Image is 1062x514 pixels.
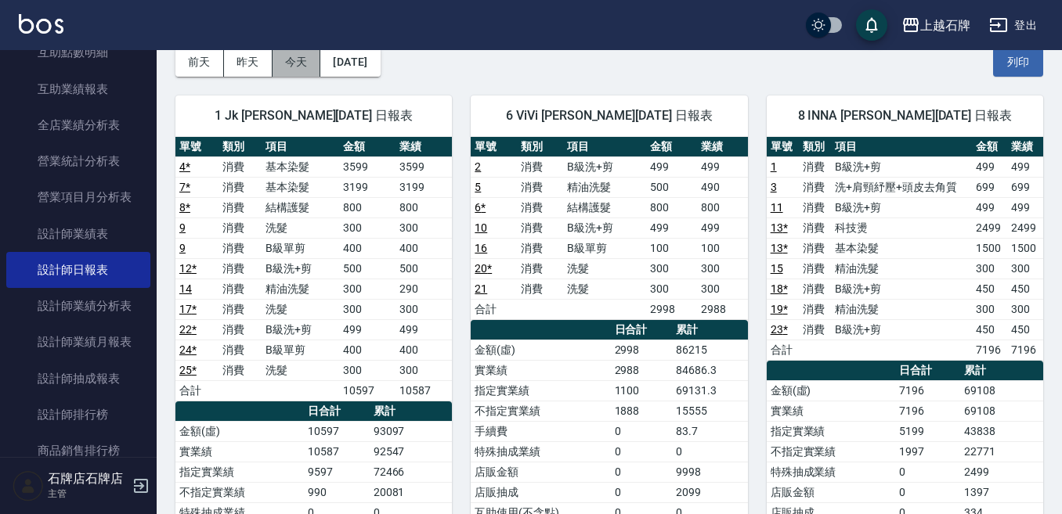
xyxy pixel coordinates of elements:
button: 上越石牌 [895,9,977,41]
td: 499 [697,217,748,238]
td: 300 [339,217,396,238]
a: 互助業績報表 [6,71,150,107]
th: 業績 [1007,137,1043,157]
td: 1500 [1007,238,1043,258]
td: 實業績 [471,360,610,380]
td: 84686.3 [672,360,748,380]
td: 店販抽成 [471,482,610,502]
td: 消費 [799,258,831,279]
td: B級洗+剪 [563,217,646,238]
td: 消費 [799,177,831,197]
td: 22771 [960,441,1043,462]
td: 9998 [672,462,748,482]
a: 設計師排行榜 [6,397,150,433]
td: 2499 [960,462,1043,482]
td: 69108 [960,401,1043,421]
a: 商品銷售排行榜 [6,433,150,469]
td: 金額(虛) [767,380,895,401]
td: 450 [972,279,1007,299]
td: 490 [697,177,748,197]
img: Person [13,470,44,501]
a: 設計師日報表 [6,252,150,288]
td: 合計 [767,340,799,360]
a: 設計師業績分析表 [6,288,150,324]
td: 499 [396,319,452,340]
th: 業績 [396,137,452,157]
a: 21 [475,282,487,295]
td: 92547 [370,441,453,462]
td: 科技燙 [831,217,972,238]
td: 10587 [304,441,369,462]
td: 800 [646,197,697,217]
td: 合計 [175,380,219,401]
td: 消費 [799,156,831,177]
td: B級單剪 [563,238,646,258]
td: 400 [396,340,452,360]
td: 1888 [611,401,673,421]
td: 3599 [339,156,396,177]
td: 300 [646,258,697,279]
td: 300 [972,258,1007,279]
td: 消費 [517,258,563,279]
td: 基本染髮 [831,238,972,258]
td: 100 [697,238,748,258]
td: B級洗+剪 [831,197,972,217]
th: 項目 [262,137,340,157]
td: 消費 [219,340,262,360]
td: 消費 [219,156,262,177]
span: 6 ViVi [PERSON_NAME][DATE] 日報表 [489,108,728,124]
td: 消費 [517,197,563,217]
button: save [856,9,887,41]
th: 金額 [646,137,697,157]
td: 洗髮 [262,299,340,319]
td: 699 [1007,177,1043,197]
td: 消費 [799,319,831,340]
th: 累計 [960,361,1043,381]
td: B級洗+剪 [262,319,340,340]
td: 3199 [339,177,396,197]
td: 300 [339,299,396,319]
a: 2 [475,160,481,173]
a: 9 [179,242,186,254]
td: 300 [697,258,748,279]
td: 消費 [219,217,262,238]
button: 昨天 [224,48,273,77]
h5: 石牌店石牌店 [48,471,128,487]
th: 累計 [370,401,453,422]
td: 2988 [697,299,748,319]
th: 單號 [471,137,517,157]
td: 指定實業績 [175,462,304,482]
button: 列印 [993,48,1043,77]
td: 450 [972,319,1007,340]
button: 登出 [983,11,1043,40]
td: 0 [672,441,748,462]
td: 0 [895,462,960,482]
td: 消費 [517,156,563,177]
button: 今天 [273,48,321,77]
td: 消費 [219,238,262,258]
td: 69108 [960,380,1043,401]
td: 300 [1007,299,1043,319]
td: 消費 [799,238,831,258]
a: 14 [179,282,192,295]
a: 互助點數明細 [6,34,150,70]
td: 3599 [396,156,452,177]
td: 消費 [219,299,262,319]
th: 類別 [517,137,563,157]
td: 93097 [370,421,453,441]
a: 16 [475,242,487,254]
td: 結構護髮 [262,197,340,217]
td: 990 [304,482,369,502]
td: B級洗+剪 [831,279,972,299]
td: 消費 [799,197,831,217]
td: 金額(虛) [471,340,610,360]
td: 300 [972,299,1007,319]
p: 主管 [48,487,128,501]
table: a dense table [767,137,1043,361]
td: 800 [697,197,748,217]
th: 金額 [972,137,1007,157]
td: 800 [339,197,396,217]
td: 2998 [646,299,697,319]
td: 消費 [219,279,262,299]
td: 7196 [895,401,960,421]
